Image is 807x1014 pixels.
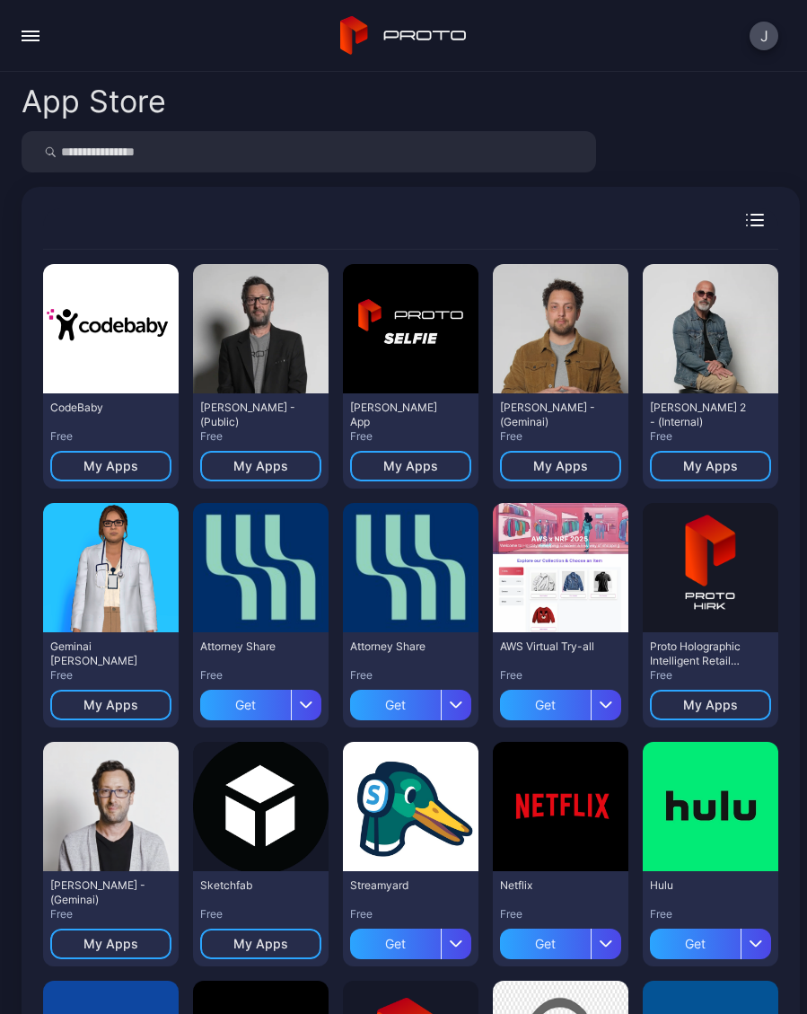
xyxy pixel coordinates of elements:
[83,698,138,712] div: My Apps
[500,690,591,720] div: Get
[350,690,441,720] div: Get
[200,451,321,481] button: My Apps
[500,929,591,959] div: Get
[650,429,771,444] div: Free
[650,907,771,921] div: Free
[50,401,149,415] div: CodeBaby
[200,690,291,720] div: Get
[650,690,771,720] button: My Apps
[350,668,471,683] div: Free
[683,698,738,712] div: My Apps
[200,401,299,429] div: David N Persona - (Public)
[50,907,171,921] div: Free
[50,429,171,444] div: Free
[500,921,621,959] button: Get
[350,878,449,893] div: Streamyard
[200,907,321,921] div: Free
[500,639,599,654] div: AWS Virtual Try-all
[500,668,621,683] div: Free
[22,86,166,117] div: App Store
[350,683,471,720] button: Get
[383,459,438,473] div: My Apps
[200,878,299,893] div: Sketchfab
[83,937,138,951] div: My Apps
[650,921,771,959] button: Get
[650,878,749,893] div: Hulu
[750,22,778,50] button: J
[650,639,749,668] div: Proto Holographic Intelligent Retail Kiosk (HIRK)
[200,429,321,444] div: Free
[200,668,321,683] div: Free
[500,683,621,720] button: Get
[233,937,288,951] div: My Apps
[533,459,588,473] div: My Apps
[350,401,449,429] div: David Selfie App
[500,878,599,893] div: Netflix
[50,690,171,720] button: My Apps
[350,429,471,444] div: Free
[50,929,171,959] button: My Apps
[200,683,321,720] button: Get
[83,459,138,473] div: My Apps
[650,401,749,429] div: Howie Mandel 2 - (Internal)
[350,929,441,959] div: Get
[650,929,741,959] div: Get
[650,668,771,683] div: Free
[350,639,449,654] div: Attorney Share
[500,451,621,481] button: My Apps
[50,639,149,668] div: Geminai Dr. Rodriguez
[350,921,471,959] button: Get
[650,451,771,481] button: My Apps
[50,451,171,481] button: My Apps
[50,668,171,683] div: Free
[200,639,299,654] div: Attorney Share
[500,429,621,444] div: Free
[200,929,321,959] button: My Apps
[683,459,738,473] div: My Apps
[50,878,149,907] div: David Nussbaum - (Geminai)
[500,401,599,429] div: Raffi K - (Geminai)
[233,459,288,473] div: My Apps
[500,907,621,921] div: Free
[350,907,471,921] div: Free
[350,451,471,481] button: My Apps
